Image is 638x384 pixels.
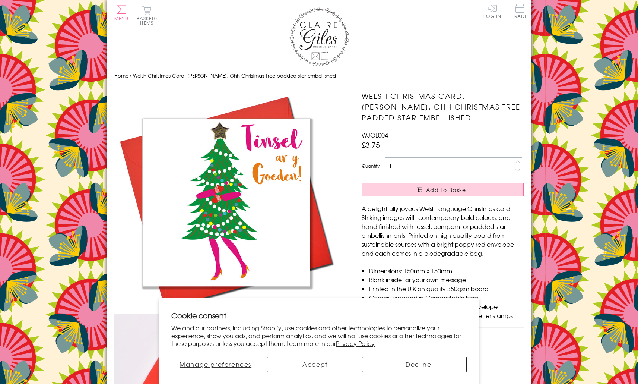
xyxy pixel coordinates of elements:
li: Blank inside for your own message [369,275,524,284]
a: Trade [512,4,528,20]
p: A delightfully joyous Welsh language Christmas card. Striking images with contemporary bold colou... [362,204,524,258]
a: Privacy Policy [336,339,375,348]
img: Claire Giles Greetings Cards [289,7,349,66]
span: › [130,72,131,79]
nav: breadcrumbs [114,68,524,84]
button: Basket0 items [137,6,157,25]
span: 0 items [140,15,157,26]
span: Menu [114,15,129,22]
li: Comes wrapped in Compostable bag [369,293,524,302]
h1: Welsh Christmas Card, [PERSON_NAME], Ohh Christmas Tree padded star embellished [362,91,524,123]
span: Trade [512,4,528,18]
button: Menu [114,5,129,21]
span: Welsh Christmas Card, [PERSON_NAME], Ohh Christmas Tree padded star embellished [133,72,336,79]
p: We and our partners, including Shopify, use cookies and other technologies to personalize your ex... [171,324,467,347]
a: Log In [483,4,501,18]
span: £3.75 [362,139,380,150]
li: Dimensions: 150mm x 150mm [369,266,524,275]
button: Manage preferences [171,357,260,372]
button: Decline [371,357,467,372]
button: Accept [267,357,363,372]
label: Quantity [362,163,380,169]
button: Add to Basket [362,183,524,196]
li: Printed in the U.K on quality 350gsm board [369,284,524,293]
img: Welsh Christmas Card, Nadolig Llawen, Ohh Christmas Tree padded star embellished [114,91,338,314]
span: WJOL004 [362,130,388,139]
a: Home [114,72,128,79]
span: Manage preferences [180,360,251,369]
h2: Cookie consent [171,310,467,321]
span: Add to Basket [426,186,469,193]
